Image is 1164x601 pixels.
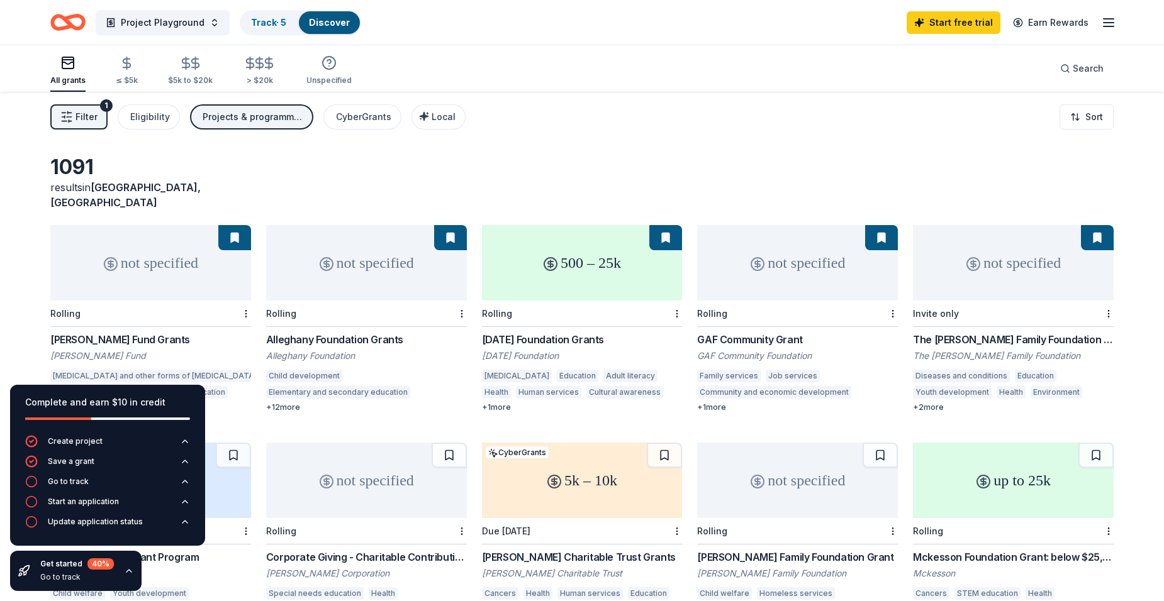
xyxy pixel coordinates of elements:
[266,526,296,536] div: Rolling
[168,75,213,85] div: $5k to $20k
[913,526,943,536] div: Rolling
[697,386,851,399] div: Community and economic development
[266,308,296,319] div: Rolling
[50,308,81,319] div: Rolling
[913,402,1114,412] div: + 2 more
[697,225,898,412] a: not specifiedRollingGAF Community GrantGAF Community FoundationFamily servicesJob servicesCommuni...
[25,495,190,516] button: Start an application
[190,104,313,130] button: Projects & programming, General operations, Fellowship
[50,8,86,37] a: Home
[336,109,391,124] div: CyberGrants
[482,549,683,565] div: [PERSON_NAME] Charitable Trust Grants
[628,587,669,600] div: Education
[251,17,286,28] a: Track· 5
[266,443,467,518] div: not specified
[482,526,530,536] div: Due [DATE]
[1005,11,1096,34] a: Earn Rewards
[757,587,835,600] div: Homeless services
[266,225,467,300] div: not specified
[121,15,204,30] span: Project Playground
[50,50,86,92] button: All grants
[266,402,467,412] div: + 12 more
[50,155,251,180] div: 1091
[48,517,143,527] div: Update application status
[482,332,683,347] div: [DATE] Foundation Grants
[130,109,170,124] div: Eligibility
[240,10,361,35] button: Track· 5Discover
[306,75,352,85] div: Unspecified
[913,225,1114,412] a: not specifiedInvite onlyThe [PERSON_NAME] Family Foundation GrantThe [PERSON_NAME] Family Foundat...
[697,308,727,319] div: Rolling
[306,50,352,92] button: Unspecified
[913,587,949,600] div: Cancers
[48,497,119,507] div: Start an application
[118,104,180,130] button: Eligibility
[266,549,467,565] div: Corporate Giving - Charitable Contributions
[482,567,683,580] div: [PERSON_NAME] Charitable Trust
[482,225,683,412] a: 500 – 25kRolling[DATE] Foundation Grants[DATE] Foundation[MEDICAL_DATA]EducationAdult literacyHea...
[48,477,89,487] div: Go to track
[482,443,683,518] div: 5k – 10k
[432,111,456,122] span: Local
[1060,104,1114,130] button: Sort
[482,308,512,319] div: Rolling
[266,332,467,347] div: Alleghany Foundation Grants
[913,549,1114,565] div: Mckesson Foundation Grant: below $25,000
[87,558,114,570] div: 40 %
[116,51,138,92] button: ≤ $5k
[25,455,190,475] button: Save a grant
[697,549,898,565] div: [PERSON_NAME] Family Foundation Grant
[913,370,1010,382] div: Diseases and conditions
[25,435,190,455] button: Create project
[203,109,303,124] div: Projects & programming, General operations, Fellowship
[913,567,1114,580] div: Mckesson
[243,75,276,85] div: > $20k
[1015,370,1056,382] div: Education
[697,225,898,300] div: not specified
[50,350,251,362] div: [PERSON_NAME] Fund
[482,587,518,600] div: Cancers
[697,370,761,382] div: Family services
[50,180,251,210] div: results
[266,370,342,382] div: Child development
[25,516,190,536] button: Update application status
[766,370,820,382] div: Job services
[50,225,251,412] a: not specifiedRolling[PERSON_NAME] Fund Grants[PERSON_NAME] Fund[MEDICAL_DATA] and other forms of ...
[50,181,201,209] span: [GEOGRAPHIC_DATA], [GEOGRAPHIC_DATA]
[913,350,1114,362] div: The [PERSON_NAME] Family Foundation
[243,51,276,92] button: > $20k
[168,51,213,92] button: $5k to $20k
[40,572,114,582] div: Go to track
[40,558,114,570] div: Get started
[323,104,401,130] button: CyberGrants
[697,526,727,536] div: Rolling
[697,402,898,412] div: + 1 more
[50,181,201,209] span: in
[25,475,190,495] button: Go to track
[516,386,581,399] div: Human services
[48,456,94,466] div: Save a grant
[557,370,598,382] div: Education
[50,75,86,85] div: All grants
[697,567,898,580] div: [PERSON_NAME] Family Foundation
[50,370,259,382] div: [MEDICAL_DATA] and other forms of [MEDICAL_DATA]
[954,587,1021,600] div: STEM education
[25,395,190,410] div: Complete and earn $10 in credit
[482,370,552,382] div: [MEDICAL_DATA]
[697,350,898,362] div: GAF Community Foundation
[913,308,959,319] div: Invite only
[96,10,230,35] button: Project Playground
[482,225,683,300] div: 500 – 25k
[697,443,898,518] div: not specified
[913,225,1114,300] div: not specified
[1085,109,1103,124] span: Sort
[523,587,552,600] div: Health
[557,587,623,600] div: Human services
[266,567,467,580] div: [PERSON_NAME] Corporation
[603,370,658,382] div: Adult literacy
[907,11,1000,34] a: Start free trial
[482,386,511,399] div: Health
[100,99,113,112] div: 1
[1073,61,1104,76] span: Search
[697,587,752,600] div: Child welfare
